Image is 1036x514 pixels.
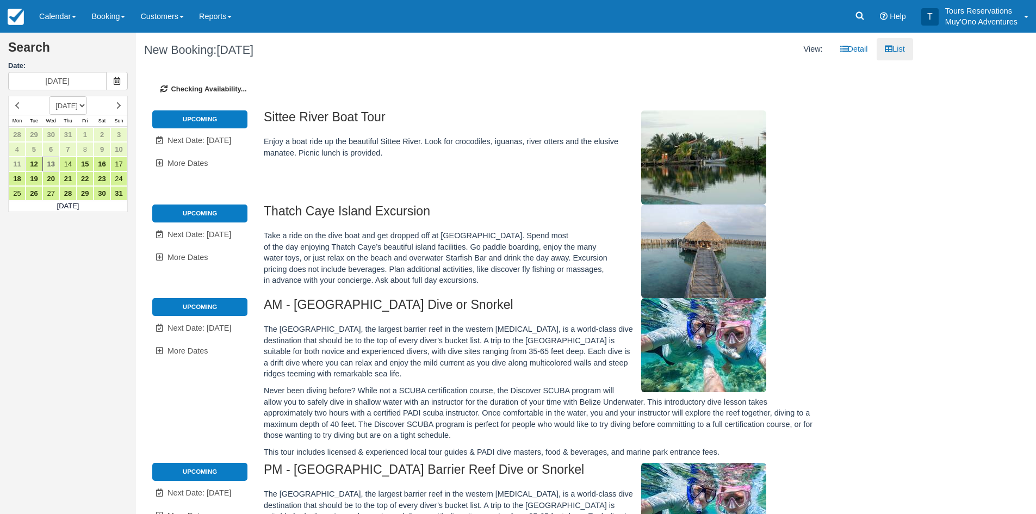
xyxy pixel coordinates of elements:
[9,127,26,142] a: 28
[77,127,94,142] a: 1
[26,186,42,201] a: 26
[94,115,110,127] th: Sat
[152,205,247,222] li: Upcoming
[94,142,110,157] a: 9
[26,171,42,186] a: 19
[168,136,231,145] span: Next Date: [DATE]
[152,463,247,480] li: Upcoming
[42,142,59,157] a: 6
[94,127,110,142] a: 2
[264,136,818,158] p: Enjoy a boat ride up the beautiful Sittee River. Look for crocodiles, iguanas, river otters and t...
[94,157,110,171] a: 16
[168,488,231,497] span: Next Date: [DATE]
[945,16,1018,27] p: Muy'Ono Adventures
[42,186,59,201] a: 27
[9,171,26,186] a: 18
[144,44,516,57] h1: New Booking:
[42,115,59,127] th: Wed
[641,298,766,392] img: M294-1
[264,205,818,225] h2: Thatch Caye Island Excursion
[8,41,128,61] h2: Search
[59,127,76,142] a: 31
[152,482,247,504] a: Next Date: [DATE]
[264,385,818,441] p: Never been diving before? While not a SCUBA certification course, the Discover SCUBA program will...
[59,115,76,127] th: Thu
[59,171,76,186] a: 21
[77,157,94,171] a: 15
[77,115,94,127] th: Fri
[77,186,94,201] a: 29
[264,230,818,286] p: Take a ride on the dive boat and get dropped off at [GEOGRAPHIC_DATA]. Spend most of the day enjo...
[641,110,766,205] img: M307-1
[9,157,26,171] a: 11
[152,129,247,152] a: Next Date: [DATE]
[144,68,905,111] div: Checking Availability...
[110,171,127,186] a: 24
[264,463,818,483] h2: PM - [GEOGRAPHIC_DATA] Barrier Reef Dive or Snorkel
[110,127,127,142] a: 3
[110,186,127,201] a: 31
[890,12,906,21] span: Help
[152,298,247,315] li: Upcoming
[9,142,26,157] a: 4
[110,115,127,127] th: Sun
[168,253,208,262] span: More Dates
[945,5,1018,16] p: Tours Reservations
[168,324,231,332] span: Next Date: [DATE]
[26,127,42,142] a: 29
[26,157,42,171] a: 12
[8,61,128,71] label: Date:
[59,186,76,201] a: 28
[168,346,208,355] span: More Dates
[59,157,76,171] a: 14
[9,186,26,201] a: 25
[264,110,818,131] h2: Sittee River Boat Tour
[832,38,876,60] a: Detail
[77,171,94,186] a: 22
[880,13,888,20] i: Help
[9,201,128,212] td: [DATE]
[9,115,26,127] th: Mon
[26,142,42,157] a: 5
[59,142,76,157] a: 7
[42,171,59,186] a: 20
[110,157,127,171] a: 17
[110,142,127,157] a: 10
[42,157,59,171] a: 13
[264,298,818,318] h2: AM - [GEOGRAPHIC_DATA] Dive or Snorkel
[152,110,247,128] li: Upcoming
[877,38,913,60] a: List
[94,171,110,186] a: 23
[641,205,766,298] img: M296-1
[168,159,208,168] span: More Dates
[216,43,253,57] span: [DATE]
[152,224,247,246] a: Next Date: [DATE]
[152,317,247,339] a: Next Date: [DATE]
[264,324,818,380] p: The [GEOGRAPHIC_DATA], the largest barrier reef in the western [MEDICAL_DATA], is a world-class d...
[94,186,110,201] a: 30
[77,142,94,157] a: 8
[42,127,59,142] a: 30
[8,9,24,25] img: checkfront-main-nav-mini-logo.png
[26,115,42,127] th: Tue
[921,8,939,26] div: T
[796,38,831,60] li: View:
[168,230,231,239] span: Next Date: [DATE]
[264,447,818,458] p: This tour includes licensed & experienced local tour guides & PADI dive masters, food & beverages...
